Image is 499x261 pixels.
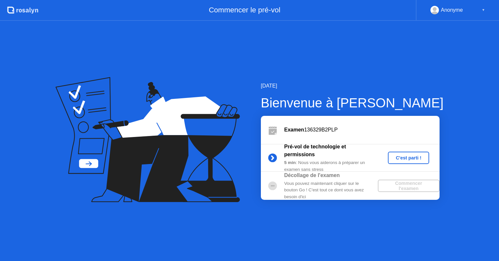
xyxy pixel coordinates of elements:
[378,180,440,192] button: Commencer l'examen
[261,82,443,90] div: [DATE]
[380,181,437,191] div: Commencer l'examen
[284,159,378,173] div: : Nous vous aiderons à préparer un examen sans stress
[482,6,485,14] div: ▼
[284,144,346,157] b: Pré-vol de technologie et permissions
[284,172,340,178] b: Décollage de l'examen
[284,160,296,165] b: 5 min
[388,152,429,164] button: C'est parti !
[441,6,463,14] div: Anonyme
[390,155,427,160] div: C'est parti !
[261,93,443,113] div: Bienvenue à [PERSON_NAME]
[284,127,304,132] b: Examen
[284,180,378,200] div: Vous pouvez maintenant cliquer sur le bouton Go ! C'est tout ce dont vous avez besoin d'ici
[284,126,440,134] div: 136329B2PLP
